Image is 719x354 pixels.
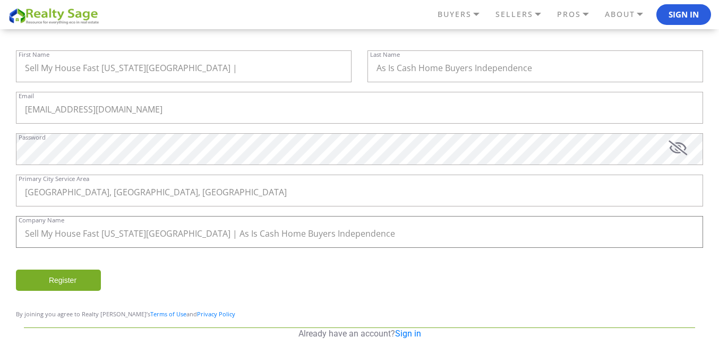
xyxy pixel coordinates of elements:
[19,51,49,57] label: First Name
[656,4,711,25] button: Sign In
[16,310,235,318] span: By joining you agree to Realty [PERSON_NAME]’s and
[19,134,46,140] label: Password
[16,270,101,291] input: Register
[554,5,602,23] a: PROS
[493,5,554,23] a: SELLERS
[435,5,493,23] a: BUYERS
[150,310,186,318] a: Terms of Use
[197,310,235,318] a: Privacy Policy
[370,51,400,57] label: Last Name
[8,6,104,25] img: REALTY SAGE
[19,176,89,182] label: Primary City Service Area
[395,329,421,339] a: Sign in
[602,5,656,23] a: ABOUT
[19,217,64,223] label: Company Name
[19,93,34,99] label: Email
[24,328,695,340] p: Already have an account?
